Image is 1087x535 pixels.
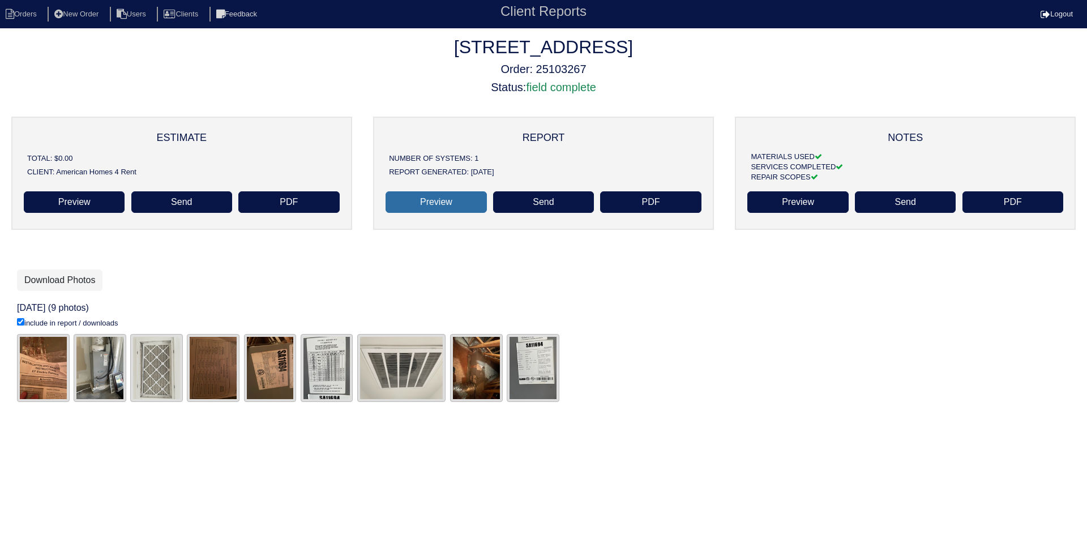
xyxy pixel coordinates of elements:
[526,81,596,93] span: field complete
[27,132,336,143] div: ESTIMATE
[110,10,155,18] a: Users
[131,191,232,213] a: Send
[1041,10,1073,18] a: Logout
[751,132,1060,143] div: NOTES
[238,191,339,213] a: PDF
[157,7,207,22] li: Clients
[507,334,559,402] img: dbgnk8uvp4g01hv6gms2k6zkjx4c
[747,191,848,213] a: Preview
[751,152,1060,162] div: MATERIALS USED
[389,165,698,179] div: REPORT GENERATED: [DATE]
[751,172,1060,182] div: REPAIR SCOPES
[17,269,102,291] a: Download Photos
[17,334,70,402] img: 1yd566l1jqq9x06jaxb8sfzzcyws
[389,152,698,165] div: NUMBER OF SYSTEMS: 1
[74,334,126,402] img: xm6oabe5mz42lplb7qfq0qa7leoi
[962,191,1063,213] a: PDF
[855,191,956,213] a: Send
[357,334,446,402] img: wkyk04bf905z4mypqxze4pg7trsf
[157,10,207,18] a: Clients
[27,152,336,165] div: TOTAL: $0.00
[48,10,108,18] a: New Order
[450,334,503,402] img: lpd0lyyjkip3hnafktqberraq0rm
[187,334,239,402] img: e19bap0t5ykuywga9y8qk8nt7qpw
[130,334,183,402] img: o8pbbp8z492rcdnvc8rxn527kjhs
[48,7,108,22] li: New Order
[17,318,24,326] input: include in report / downloads
[301,334,353,402] img: oz7qigy6nwv58k532fhduyb5i9i7
[751,162,1060,172] div: SERVICES COMPLETED
[110,7,155,22] li: Users
[17,302,1070,313] h6: [DATE] (9 photos)
[209,7,266,22] li: Feedback
[27,165,336,179] div: CLIENT: American Homes 4 Rent
[389,132,698,143] div: REPORT
[600,191,701,213] a: PDF
[244,334,297,402] img: tw8fv7s985xyaim73p1us11ix18d
[493,191,594,213] a: Send
[17,318,118,328] label: include in report / downloads
[386,191,486,213] a: Preview
[24,191,125,213] a: Preview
